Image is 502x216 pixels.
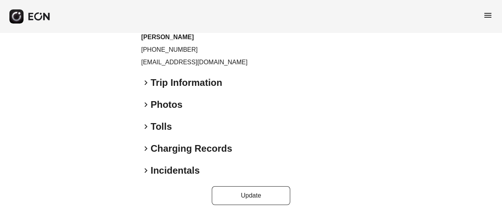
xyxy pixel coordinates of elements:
[141,78,151,87] span: keyboard_arrow_right
[212,186,290,205] button: Update
[141,166,151,175] span: keyboard_arrow_right
[151,98,182,111] h2: Photos
[141,33,361,42] h3: [PERSON_NAME]
[151,142,232,155] h2: Charging Records
[141,58,361,67] p: [EMAIL_ADDRESS][DOMAIN_NAME]
[141,45,361,54] p: [PHONE_NUMBER]
[151,120,172,133] h2: Tolls
[151,164,200,177] h2: Incidentals
[483,11,493,20] span: menu
[141,122,151,131] span: keyboard_arrow_right
[141,144,151,153] span: keyboard_arrow_right
[141,100,151,109] span: keyboard_arrow_right
[151,76,222,89] h2: Trip Information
